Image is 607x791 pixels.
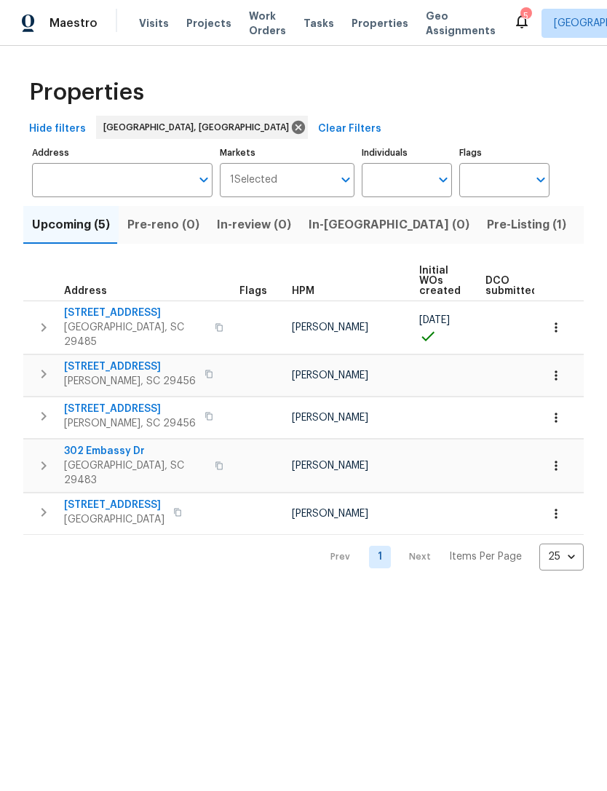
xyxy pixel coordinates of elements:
[317,544,584,571] nav: Pagination Navigation
[194,170,214,190] button: Open
[220,148,355,157] label: Markets
[64,374,196,389] span: [PERSON_NAME], SC 29456
[139,16,169,31] span: Visits
[336,170,356,190] button: Open
[485,276,538,296] span: DCO submitted
[318,120,381,138] span: Clear Filters
[419,266,461,296] span: Initial WOs created
[362,148,452,157] label: Individuals
[539,538,584,576] div: 25
[64,416,196,431] span: [PERSON_NAME], SC 29456
[64,458,206,488] span: [GEOGRAPHIC_DATA], SC 29483
[127,215,199,235] span: Pre-reno (0)
[23,116,92,143] button: Hide filters
[32,215,110,235] span: Upcoming (5)
[459,148,550,157] label: Flags
[292,286,314,296] span: HPM
[292,509,368,519] span: [PERSON_NAME]
[369,546,391,568] a: Goto page 1
[96,116,308,139] div: [GEOGRAPHIC_DATA], [GEOGRAPHIC_DATA]
[426,9,496,38] span: Geo Assignments
[64,402,196,416] span: [STREET_ADDRESS]
[309,215,469,235] span: In-[GEOGRAPHIC_DATA] (0)
[64,286,107,296] span: Address
[292,413,368,423] span: [PERSON_NAME]
[186,16,231,31] span: Projects
[292,322,368,333] span: [PERSON_NAME]
[520,9,531,23] div: 5
[64,444,206,458] span: 302 Embassy Dr
[64,498,164,512] span: [STREET_ADDRESS]
[419,315,450,325] span: [DATE]
[312,116,387,143] button: Clear Filters
[230,174,277,186] span: 1 Selected
[64,320,206,349] span: [GEOGRAPHIC_DATA], SC 29485
[29,85,144,100] span: Properties
[531,170,551,190] button: Open
[433,170,453,190] button: Open
[32,148,213,157] label: Address
[292,370,368,381] span: [PERSON_NAME]
[449,549,522,564] p: Items Per Page
[249,9,286,38] span: Work Orders
[64,512,164,527] span: [GEOGRAPHIC_DATA]
[487,215,566,235] span: Pre-Listing (1)
[29,120,86,138] span: Hide filters
[64,306,206,320] span: [STREET_ADDRESS]
[352,16,408,31] span: Properties
[217,215,291,235] span: In-review (0)
[103,120,295,135] span: [GEOGRAPHIC_DATA], [GEOGRAPHIC_DATA]
[239,286,267,296] span: Flags
[64,359,196,374] span: [STREET_ADDRESS]
[303,18,334,28] span: Tasks
[292,461,368,471] span: [PERSON_NAME]
[49,16,98,31] span: Maestro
